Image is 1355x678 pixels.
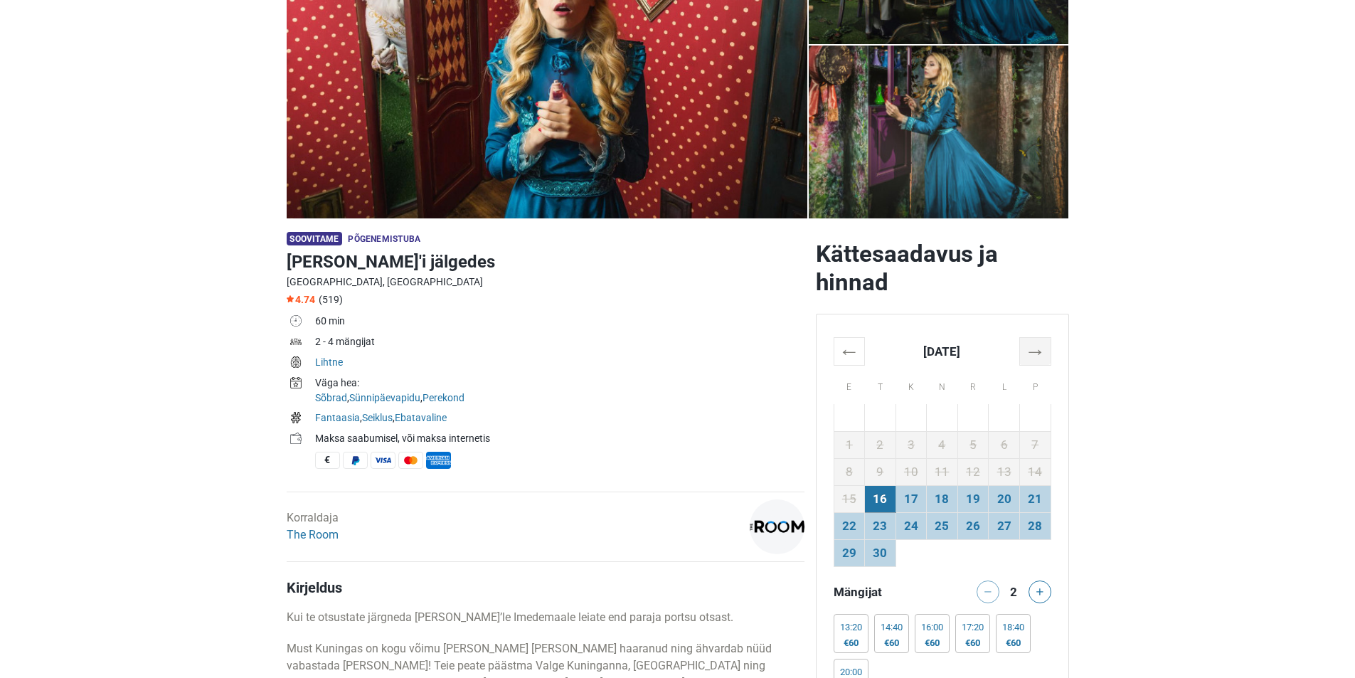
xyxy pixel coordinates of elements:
div: €60 [921,637,943,649]
td: 30 [865,539,896,566]
a: Fantaasia [315,412,360,423]
div: Maksa saabumisel, või maksa internetis [315,431,804,446]
div: Mängijat [828,581,942,603]
th: E [834,365,865,404]
td: 25 [927,512,958,539]
td: 4 [927,431,958,458]
a: Ebatavaline [395,412,447,423]
td: 10 [896,458,927,485]
div: €60 [881,637,903,649]
th: ← [834,337,865,365]
td: , , [315,409,804,430]
td: 8 [834,458,865,485]
td: 27 [989,512,1020,539]
p: Kui te otsustate järgneda [PERSON_NAME]’le Imedemaale leiate end paraja portsu otsast. [287,609,804,626]
div: Väga hea: [315,376,804,391]
a: Seiklus [362,412,393,423]
img: Alice'i jälgedes photo 5 [809,46,1069,218]
td: 5 [957,431,989,458]
div: [GEOGRAPHIC_DATA], [GEOGRAPHIC_DATA] [287,275,804,290]
td: 11 [927,458,958,485]
td: 12 [957,458,989,485]
td: 14 [1019,458,1051,485]
td: 13 [989,458,1020,485]
td: 18 [927,485,958,512]
th: R [957,365,989,404]
div: 18:40 [1002,622,1024,633]
span: Soovitame [287,232,343,245]
td: 24 [896,512,927,539]
span: MasterCard [398,452,423,469]
td: 6 [989,431,1020,458]
h2: Kättesaadavus ja hinnad [816,240,1069,297]
td: 16 [865,485,896,512]
td: 17 [896,485,927,512]
a: Sünnipäevapidu [349,392,420,403]
a: The Room [287,528,339,541]
th: P [1019,365,1051,404]
td: 26 [957,512,989,539]
h4: Kirjeldus [287,579,804,596]
td: 15 [834,485,865,512]
th: T [865,365,896,404]
span: Põgenemistuba [348,234,420,244]
span: (519) [319,294,343,305]
td: 1 [834,431,865,458]
span: Visa [371,452,395,469]
div: €60 [1002,637,1024,649]
td: 29 [834,539,865,566]
td: 19 [957,485,989,512]
div: €60 [962,637,984,649]
h1: [PERSON_NAME]'i jälgedes [287,249,804,275]
div: 16:00 [921,622,943,633]
a: Perekond [423,392,464,403]
div: 14:40 [881,622,903,633]
td: 2 - 4 mängijat [315,333,804,354]
th: N [927,365,958,404]
td: 7 [1019,431,1051,458]
td: 60 min [315,312,804,333]
span: American Express [426,452,451,469]
td: , , [315,374,804,409]
div: 17:20 [962,622,984,633]
td: 23 [865,512,896,539]
div: 20:00 [840,667,862,678]
img: Star [287,295,294,302]
span: Sularaha [315,452,340,469]
th: [DATE] [865,337,1020,365]
th: → [1019,337,1051,365]
div: 2 [1005,581,1022,600]
th: L [989,365,1020,404]
th: K [896,365,927,404]
div: €60 [840,637,862,649]
td: 20 [989,485,1020,512]
td: 21 [1019,485,1051,512]
span: 4.74 [287,294,315,305]
td: 2 [865,431,896,458]
a: Sõbrad [315,392,347,403]
img: 1c9ac0159c94d8d0l.png [750,499,804,554]
td: 22 [834,512,865,539]
a: Alice'i jälgedes photo 4 [809,46,1069,218]
td: 9 [865,458,896,485]
div: 13:20 [840,622,862,633]
span: PayPal [343,452,368,469]
td: 3 [896,431,927,458]
td: 28 [1019,512,1051,539]
div: Korraldaja [287,509,339,544]
a: Lihtne [315,356,343,368]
